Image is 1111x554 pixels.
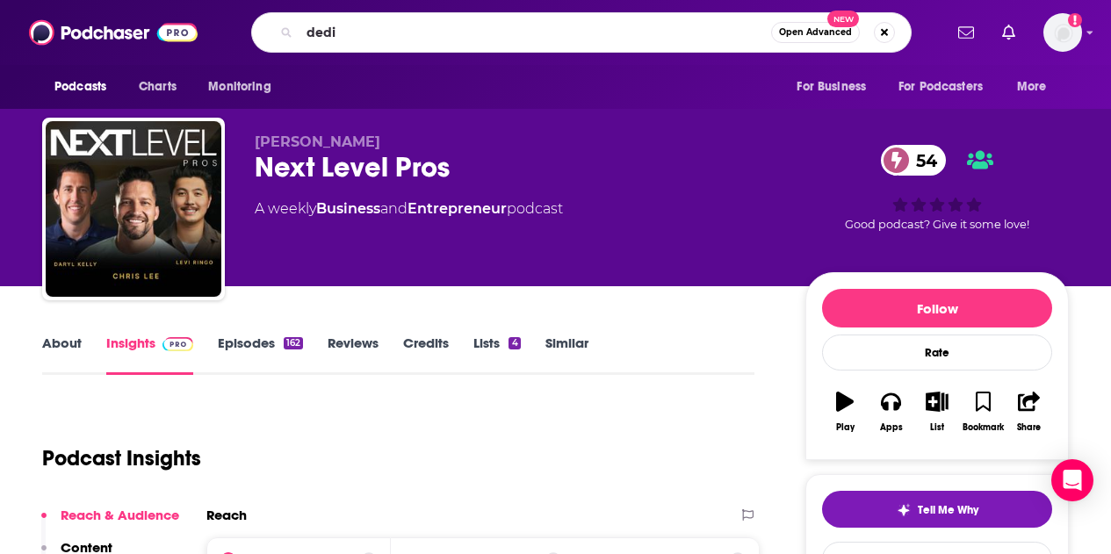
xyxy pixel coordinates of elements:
[805,133,1069,242] div: 54Good podcast? Give it some love!
[139,75,177,99] span: Charts
[196,70,293,104] button: open menu
[218,335,303,375] a: Episodes162
[1043,13,1082,52] button: Show profile menu
[963,422,1004,433] div: Bookmark
[836,422,855,433] div: Play
[255,133,380,150] span: [PERSON_NAME]
[827,11,859,27] span: New
[880,422,903,433] div: Apps
[408,200,507,217] a: Entrepreneur
[771,22,860,43] button: Open AdvancedNew
[960,380,1006,443] button: Bookmark
[299,18,771,47] input: Search podcasts, credits, & more...
[918,503,978,517] span: Tell Me Why
[255,198,563,219] div: A weekly podcast
[29,16,198,49] img: Podchaser - Follow, Share and Rate Podcasts
[403,335,449,375] a: Credits
[316,200,380,217] a: Business
[887,70,1008,104] button: open menu
[1043,13,1082,52] span: Logged in as SarahCBreivogel
[797,75,866,99] span: For Business
[897,503,911,517] img: tell me why sparkle
[868,380,913,443] button: Apps
[42,70,129,104] button: open menu
[206,507,247,523] h2: Reach
[545,335,588,375] a: Similar
[328,335,379,375] a: Reviews
[61,507,179,523] p: Reach & Audience
[208,75,271,99] span: Monitoring
[251,12,912,53] div: Search podcasts, credits, & more...
[46,121,221,297] img: Next Level Pros
[898,75,983,99] span: For Podcasters
[822,335,1052,371] div: Rate
[380,200,408,217] span: and
[822,289,1052,327] button: Follow
[951,18,981,47] a: Show notifications dropdown
[930,422,944,433] div: List
[1068,13,1082,27] svg: Add a profile image
[845,218,1029,231] span: Good podcast? Give it some love!
[881,145,946,176] a: 54
[162,337,193,351] img: Podchaser Pro
[914,380,960,443] button: List
[898,145,946,176] span: 54
[473,335,520,375] a: Lists4
[1017,75,1047,99] span: More
[995,18,1022,47] a: Show notifications dropdown
[42,335,82,375] a: About
[1017,422,1041,433] div: Share
[784,70,888,104] button: open menu
[106,335,193,375] a: InsightsPodchaser Pro
[1043,13,1082,52] img: User Profile
[41,507,179,539] button: Reach & Audience
[42,445,201,471] h1: Podcast Insights
[1006,380,1052,443] button: Share
[509,337,520,349] div: 4
[822,380,868,443] button: Play
[284,337,303,349] div: 162
[1005,70,1069,104] button: open menu
[1051,459,1093,501] div: Open Intercom Messenger
[127,70,187,104] a: Charts
[54,75,106,99] span: Podcasts
[779,28,852,37] span: Open Advanced
[822,491,1052,528] button: tell me why sparkleTell Me Why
